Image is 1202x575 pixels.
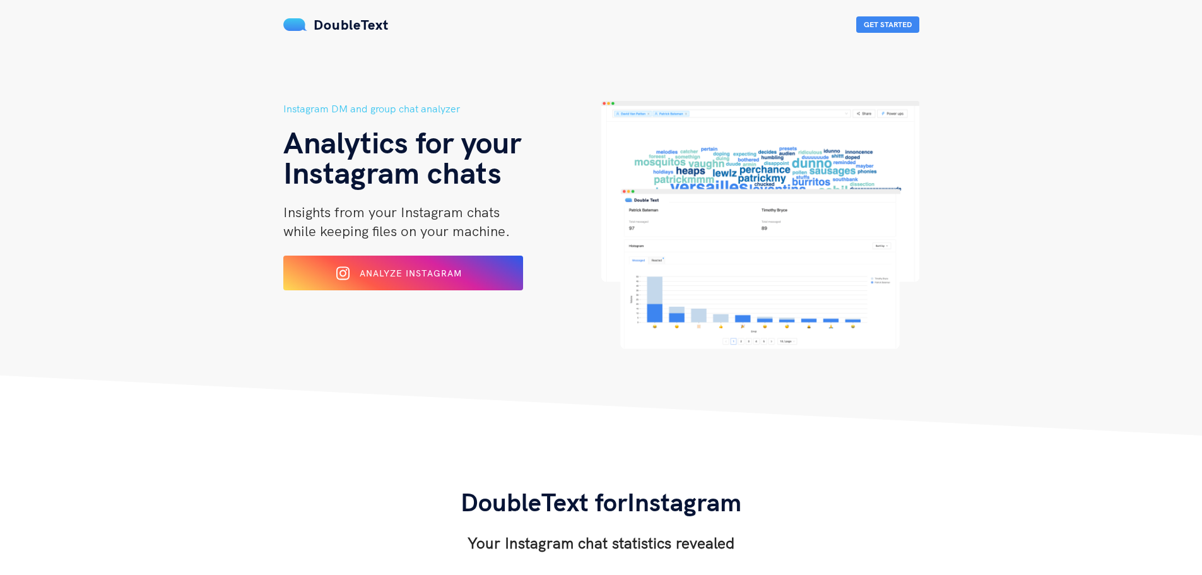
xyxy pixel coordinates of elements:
[461,486,741,518] span: DoubleText for Instagram
[856,16,919,33] button: Get Started
[283,256,523,290] button: Analyze Instagram
[283,18,307,31] img: mS3x8y1f88AAAAABJRU5ErkJggg==
[283,101,601,117] h5: Instagram DM and group chat analyzer
[314,16,389,33] span: DoubleText
[283,123,521,161] span: Analytics for your
[283,16,389,33] a: DoubleText
[283,203,500,221] span: Insights from your Instagram chats
[461,533,741,553] h3: Your Instagram chat statistics revealed
[283,222,510,240] span: while keeping files on your machine.
[283,272,523,283] a: Analyze Instagram
[283,153,502,191] span: Instagram chats
[360,268,462,279] span: Analyze Instagram
[601,101,919,349] img: hero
